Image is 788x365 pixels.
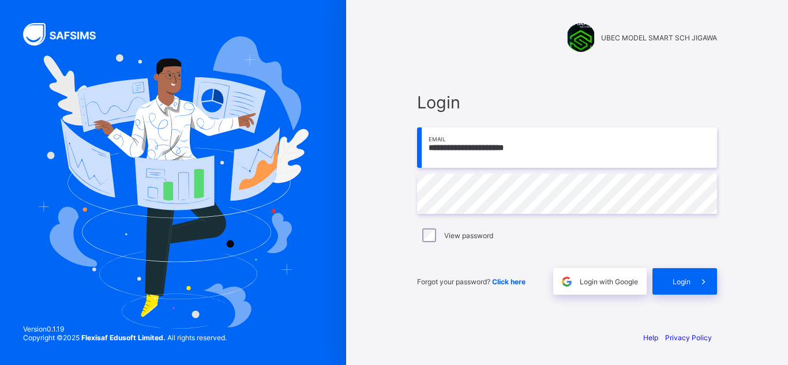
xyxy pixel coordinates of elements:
[23,333,227,342] span: Copyright © 2025 All rights reserved.
[492,277,526,286] a: Click here
[580,277,638,286] span: Login with Google
[23,325,227,333] span: Version 0.1.19
[81,333,166,342] strong: Flexisaf Edusoft Limited.
[665,333,712,342] a: Privacy Policy
[417,92,717,112] span: Login
[601,33,717,42] span: UBEC MODEL SMART SCH JIGAWA
[673,277,691,286] span: Login
[560,275,573,288] img: google.396cfc9801f0270233282035f929180a.svg
[444,231,493,240] label: View password
[23,23,110,46] img: SAFSIMS Logo
[37,36,309,328] img: Hero Image
[417,277,526,286] span: Forgot your password?
[643,333,658,342] a: Help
